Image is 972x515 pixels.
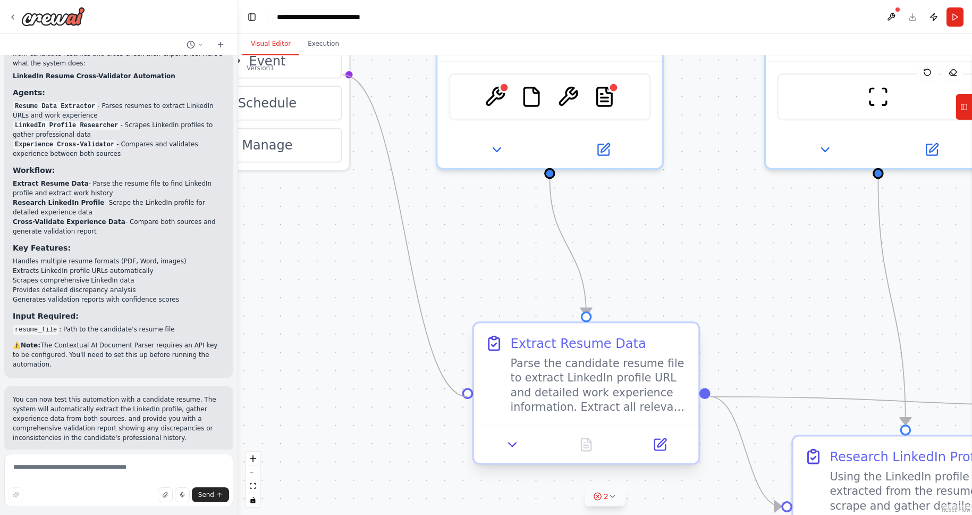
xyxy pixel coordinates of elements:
button: No output available [547,434,624,455]
p: ⚠️ The Contextual AI Document Parser requires an API key to be configured. You'll need to set thi... [13,340,225,369]
button: toggle interactivity [246,493,260,507]
li: Generates validation reports with confidence scores [13,295,225,304]
span: Manage [242,136,292,154]
span: Schedule [238,94,297,112]
button: fit view [246,479,260,493]
a: React Flow attribution [942,507,970,513]
strong: Cross-Validate Experience Data [13,218,125,226]
span: 2 [604,491,608,502]
img: FileReadTool [520,86,542,107]
button: Send [192,487,229,502]
li: Provides detailed discrepancy analysis [13,285,225,295]
span: Event [249,52,285,70]
img: OCRTool [557,86,579,107]
button: zoom in [246,452,260,466]
div: Extract Resume Data [511,334,646,352]
strong: Research LinkedIn Profile [13,199,105,206]
strong: LinkedIn Resume Cross-Validator Automation [13,72,175,80]
li: - Compares and validates experience between both sources [13,139,225,159]
code: Resume Data Extractor [13,102,97,111]
button: Upload files [158,487,173,502]
button: Click to speak your automation idea [175,487,190,502]
li: - Parses resumes to extract LinkedIn URLs and work experience [13,101,225,120]
strong: Note: [21,342,40,349]
li: - Parse the resume file to find LinkedIn profile and extract work history [13,179,225,198]
li: Handles multiple resume formats (PDF, Word, images) [13,256,225,266]
img: ScrapeWebsiteTool [867,86,889,107]
div: Parse the candidate resume file to extract LinkedIn profile URL and detailed work experience info... [511,356,688,414]
strong: Input Required: [13,312,79,320]
p: You can now test this automation with a candidate resume. The system will automatically extract t... [13,395,225,443]
button: Start a new chat [212,38,229,51]
button: 2 [585,487,626,506]
button: Schedule [171,86,342,120]
li: Extracts LinkedIn profile URLs automatically [13,266,225,276]
button: Event [171,44,342,78]
strong: Extract Resume Data [13,180,89,187]
li: - Scrapes LinkedIn profiles to gather professional data [13,120,225,139]
nav: breadcrumb [277,12,393,22]
strong: Key Features: [13,244,71,252]
img: PDFSearchTool [594,86,615,107]
img: Logo [21,7,85,26]
li: : Path to the candidate's resume file [13,325,225,334]
li: Scrapes comprehensive LinkedIn data [13,276,225,285]
button: Switch to previous chat [182,38,208,51]
button: Improve this prompt [9,487,23,502]
code: LinkedIn Profile Researcher [13,121,120,130]
button: Open in side panel [629,434,691,455]
div: Version 1 [247,64,274,72]
li: - Scrape the LinkedIn profile for detailed experience data [13,198,225,217]
button: Visual Editor [242,33,299,55]
g: Edge from e3376dfc-812f-453f-b506-6d8b7437d994 to bfae88b3-611a-4c23-ad35-4e752588d69e [540,179,595,315]
span: Send [198,491,214,499]
strong: Agents: [13,88,45,97]
g: Edge from 5ae825d3-3d22-4833-8c34-75f591cb3d49 to ec65271b-254a-411f-ab8b-1a8658939291 [869,179,915,425]
button: zoom out [246,466,260,479]
button: Hide left sidebar [244,10,259,24]
button: Manage [171,128,342,162]
code: resume_file [13,325,59,335]
div: React Flow controls [246,452,260,507]
img: ContextualAIParseTool [484,86,506,107]
div: Extract Resume DataParse the candidate resume file to extract LinkedIn profile URL and detailed w... [472,325,700,468]
li: - Compare both sources and generate validation report [13,217,225,236]
code: Experience Cross-Validator [13,140,116,149]
button: Open in side panel [552,139,655,161]
strong: Workflow: [13,166,55,175]
button: Execution [299,33,348,55]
